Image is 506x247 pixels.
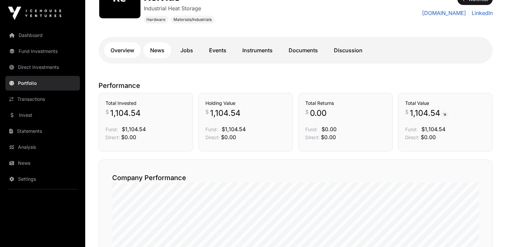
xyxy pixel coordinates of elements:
h3: Total Value [405,100,486,107]
span: Fund: [205,126,218,132]
a: LinkedIn [469,9,493,17]
p: Industrial Heat Storage [144,4,214,12]
span: 1,104.54 [110,108,141,119]
a: Transactions [5,92,80,107]
span: Fund: [305,126,318,132]
h3: Total Invested [106,100,186,107]
nav: Tabs [104,42,487,58]
p: Performance [99,81,493,90]
span: Fund: [106,126,118,132]
span: $0.00 [322,126,337,132]
a: Jobs [174,42,200,58]
h3: Holding Value [205,100,286,107]
a: [DOMAIN_NAME] [422,9,466,17]
a: Discussion [327,42,369,58]
a: Portfolio [5,76,80,91]
a: Settings [5,172,80,186]
a: Analysis [5,140,80,154]
span: $ [106,108,109,116]
span: $ [205,108,209,116]
span: Direct: [305,134,320,140]
span: 0.00 [310,108,327,119]
h2: Company Performance [112,173,479,182]
span: 1,104.54 [410,108,449,119]
a: Instruments [236,42,279,58]
span: Direct: [205,134,220,140]
a: Fund Investments [5,44,80,59]
a: Documents [282,42,325,58]
img: Icehouse Ventures Logo [8,7,61,20]
span: Materials/Industrials [173,17,212,22]
h3: Total Returns [305,100,386,107]
span: $ [405,108,408,116]
span: $ [305,108,309,116]
span: 1,104.54 [210,108,241,119]
span: $0.00 [121,134,136,140]
iframe: Chat Widget [473,215,506,247]
a: Dashboard [5,28,80,43]
a: Statements [5,124,80,138]
span: $1,104.54 [222,126,246,132]
a: Overview [104,42,141,58]
a: Events [202,42,233,58]
a: News [143,42,171,58]
span: Hardware [146,17,165,22]
a: News [5,156,80,170]
a: Direct Investments [5,60,80,75]
span: $0.00 [221,134,236,140]
span: Direct: [405,134,419,140]
span: $1,104.54 [421,126,445,132]
span: Direct: [106,134,120,140]
span: Fund: [405,126,417,132]
span: $1,104.54 [122,126,146,132]
a: Invest [5,108,80,123]
span: $0.00 [421,134,436,140]
span: $0.00 [321,134,336,140]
